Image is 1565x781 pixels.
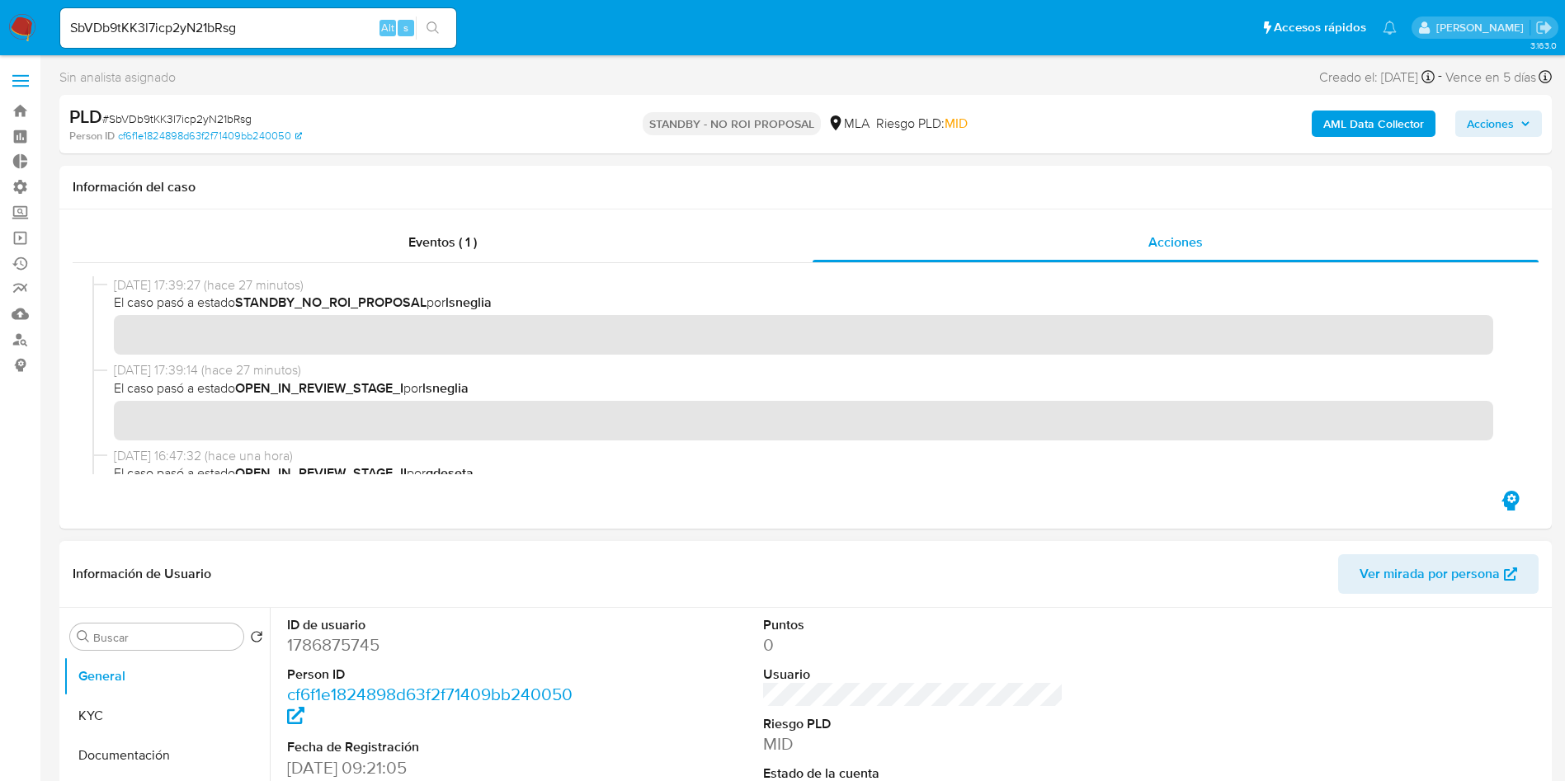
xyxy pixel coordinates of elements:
span: Ver mirada por persona [1360,554,1500,594]
span: Sin analista asignado [59,68,176,87]
h1: Información de Usuario [73,566,211,582]
span: Acciones [1467,111,1514,137]
b: AML Data Collector [1323,111,1424,137]
dd: 1786875745 [287,633,588,656]
button: AML Data Collector [1312,111,1435,137]
button: KYC [64,696,270,736]
dd: MID [763,732,1064,755]
b: Person ID [69,129,115,143]
a: cf6f1e1824898d63f2f71409bb240050 [287,682,573,729]
dt: Person ID [287,666,588,684]
span: Accesos rápidos [1274,19,1366,36]
a: Notificaciones [1383,21,1397,35]
dt: Fecha de Registración [287,738,588,756]
span: Riesgo PLD: [876,115,968,133]
div: MLA [827,115,870,133]
button: Ver mirada por persona [1338,554,1539,594]
span: s [403,20,408,35]
dt: ID de usuario [287,616,588,634]
h1: Información del caso [73,179,1539,195]
span: Alt [381,20,394,35]
dt: Riesgo PLD [763,715,1064,733]
span: - [1438,66,1442,88]
button: General [64,656,270,696]
button: Buscar [77,630,90,643]
b: PLD [69,103,102,129]
p: STANDBY - NO ROI PROPOSAL [643,112,821,135]
span: Acciones [1148,233,1203,252]
span: Vence en 5 días [1445,68,1536,87]
div: Creado el: [DATE] [1319,66,1435,88]
dd: 0 [763,633,1064,656]
dt: Puntos [763,616,1064,634]
dt: Usuario [763,666,1064,684]
span: # SbVDb9tKK3l7icp2yN21bRsg [102,111,252,127]
span: MID [945,114,968,133]
a: Salir [1535,19,1553,36]
button: Documentación [64,736,270,775]
input: Buscar usuario o caso... [60,17,456,39]
button: search-icon [416,16,450,40]
span: Eventos ( 1 ) [408,233,477,252]
dd: [DATE] 09:21:05 [287,756,588,779]
button: Acciones [1455,111,1542,137]
a: cf6f1e1824898d63f2f71409bb240050 [118,129,302,143]
button: Volver al orden por defecto [250,630,263,648]
p: gustavo.deseta@mercadolibre.com [1436,20,1530,35]
input: Buscar [93,630,237,645]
